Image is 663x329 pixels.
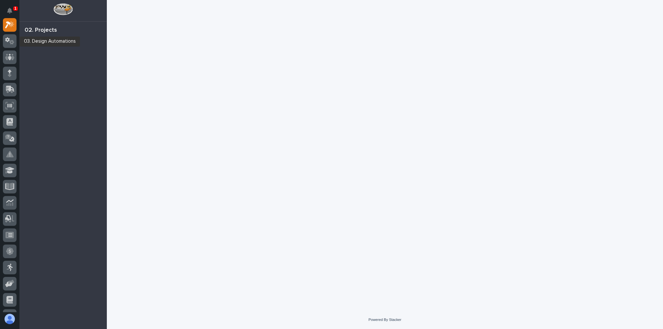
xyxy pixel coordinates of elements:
p: 1 [14,6,17,11]
div: Notifications1 [8,8,17,18]
button: users-avatar [3,312,17,326]
button: Notifications [3,4,17,17]
img: Workspace Logo [53,3,73,15]
div: 02. Projects [25,27,57,34]
a: Powered By Stacker [368,318,401,322]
